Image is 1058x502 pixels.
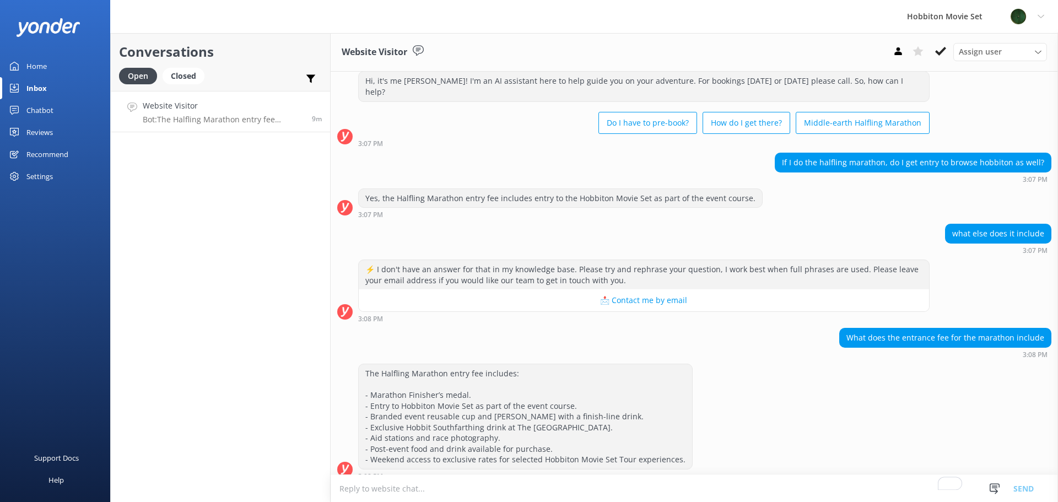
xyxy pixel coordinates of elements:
[1023,247,1048,254] strong: 3:07 PM
[163,69,210,82] a: Closed
[358,139,930,147] div: 03:07pm 16-Aug-2025 (UTC +12:00) Pacific/Auckland
[312,114,322,123] span: 03:08pm 16-Aug-2025 (UTC +12:00) Pacific/Auckland
[703,112,790,134] button: How do I get there?
[358,141,383,147] strong: 3:07 PM
[358,315,930,322] div: 03:08pm 16-Aug-2025 (UTC +12:00) Pacific/Auckland
[358,212,383,218] strong: 3:07 PM
[34,447,79,469] div: Support Docs
[143,115,304,125] p: Bot: The Halfling Marathon entry fee includes: - Marathon Finisher’s medal. - Entry to Hobbiton M...
[775,153,1051,172] div: If I do the halfling marathon, do I get entry to browse hobbiton as well?
[1023,352,1048,358] strong: 3:08 PM
[26,99,53,121] div: Chatbot
[111,91,330,132] a: Website VisitorBot:The Halfling Marathon entry fee includes: - Marathon Finisher’s medal. - Entry...
[796,112,930,134] button: Middle-earth Halfling Marathon
[959,46,1002,58] span: Assign user
[598,112,697,134] button: Do I have to pre-book?
[953,43,1047,61] div: Assign User
[945,246,1051,254] div: 03:07pm 16-Aug-2025 (UTC +12:00) Pacific/Auckland
[163,68,204,84] div: Closed
[17,18,80,36] img: yonder-white-logo.png
[946,224,1051,243] div: what else does it include
[331,475,1058,502] textarea: To enrich screen reader interactions, please activate Accessibility in Grammarly extension settings
[358,210,763,218] div: 03:07pm 16-Aug-2025 (UTC +12:00) Pacific/Auckland
[775,175,1051,183] div: 03:07pm 16-Aug-2025 (UTC +12:00) Pacific/Auckland
[1010,8,1027,25] img: 34-1625720359.png
[1023,176,1048,183] strong: 3:07 PM
[358,316,383,322] strong: 3:08 PM
[359,72,929,101] div: Hi, it's me [PERSON_NAME]! I'm an AI assistant here to help guide you on your adventure. For book...
[48,469,64,491] div: Help
[26,55,47,77] div: Home
[359,289,929,311] button: 📩 Contact me by email
[359,364,692,469] div: The Halfling Marathon entry fee includes: - Marathon Finisher’s medal. - Entry to Hobbiton Movie ...
[26,143,68,165] div: Recommend
[119,41,322,62] h2: Conversations
[359,189,762,208] div: Yes, the Halfling Marathon entry fee includes entry to the Hobbiton Movie Set as part of the even...
[143,100,304,112] h4: Website Visitor
[359,260,929,289] div: ⚡ I don't have an answer for that in my knowledge base. Please try and rephrase your question, I ...
[839,350,1051,358] div: 03:08pm 16-Aug-2025 (UTC +12:00) Pacific/Auckland
[358,473,383,480] strong: 3:08 PM
[119,69,163,82] a: Open
[26,77,47,99] div: Inbox
[342,45,407,60] h3: Website Visitor
[26,165,53,187] div: Settings
[119,68,157,84] div: Open
[358,472,693,480] div: 03:08pm 16-Aug-2025 (UTC +12:00) Pacific/Auckland
[26,121,53,143] div: Reviews
[840,328,1051,347] div: What does the entrance fee for the marathon include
